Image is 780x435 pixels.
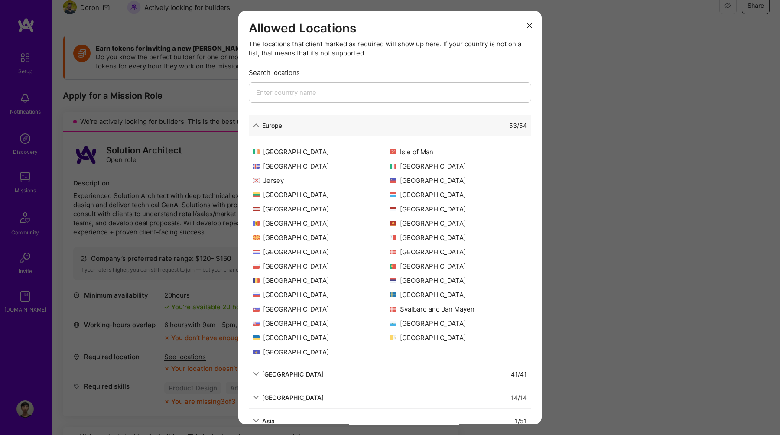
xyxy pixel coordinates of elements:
img: Kosovo [253,350,260,354]
img: Portugal [390,264,396,269]
img: Latvia [253,207,260,211]
div: [GEOGRAPHIC_DATA] [253,205,390,214]
div: The locations that client marked as required will show up here. If your country is not on a list,... [249,39,531,58]
img: Sweden [390,292,396,297]
div: [GEOGRAPHIC_DATA] [390,276,527,285]
i: icon ArrowDown [253,394,259,400]
div: [GEOGRAPHIC_DATA] [253,162,390,171]
img: Svalbard and Jan Mayen [390,307,396,312]
div: [GEOGRAPHIC_DATA] [390,319,527,328]
div: [GEOGRAPHIC_DATA] [262,393,324,402]
div: 41 / 41 [511,370,527,379]
div: [GEOGRAPHIC_DATA] [390,219,527,228]
i: icon ArrowDown [253,371,259,377]
div: [GEOGRAPHIC_DATA] [253,347,390,357]
img: Italy [390,164,396,169]
img: Slovenia [253,307,260,312]
img: Romania [253,278,260,283]
i: icon ArrowDown [253,122,259,128]
img: Vatican City [390,335,396,340]
div: [GEOGRAPHIC_DATA] [253,319,390,328]
div: [GEOGRAPHIC_DATA] [253,233,390,242]
img: Montenegro [390,221,396,226]
div: [GEOGRAPHIC_DATA] [253,219,390,228]
div: [GEOGRAPHIC_DATA] [390,247,527,256]
div: [GEOGRAPHIC_DATA] [253,247,390,256]
div: [GEOGRAPHIC_DATA] [390,190,527,199]
div: [GEOGRAPHIC_DATA] [390,233,527,242]
div: [GEOGRAPHIC_DATA] [390,290,527,299]
img: San Marino [390,321,396,326]
div: [GEOGRAPHIC_DATA] [390,162,527,171]
div: [GEOGRAPHIC_DATA] [390,262,527,271]
div: [GEOGRAPHIC_DATA] [253,147,390,156]
div: [GEOGRAPHIC_DATA] [390,333,527,342]
img: Jersey [253,178,260,183]
img: Lithuania [253,192,260,197]
div: Svalbard and Jan Mayen [390,305,527,314]
div: [GEOGRAPHIC_DATA] [253,333,390,342]
div: Isle of Man [390,147,527,156]
img: Liechtenstein [390,178,396,183]
div: [GEOGRAPHIC_DATA] [390,176,527,185]
i: icon Close [527,23,532,28]
img: Iceland [253,164,260,169]
div: 14 / 14 [511,393,527,402]
img: North Macedonia [253,235,260,240]
div: Search locations [249,68,531,77]
div: 53 / 54 [509,121,527,130]
div: Europe [262,121,282,130]
div: [GEOGRAPHIC_DATA] [253,276,390,285]
div: 1 / 51 [515,416,527,425]
div: [GEOGRAPHIC_DATA] [253,305,390,314]
img: Netherlands [253,250,260,254]
div: modal [238,11,542,424]
div: [GEOGRAPHIC_DATA] [253,290,390,299]
h3: Allowed Locations [249,21,531,36]
img: Malta [390,235,396,240]
img: Poland [253,264,260,269]
img: Isle of Man [390,149,396,154]
img: Moldova [253,221,260,226]
img: Luxembourg [390,192,396,197]
input: Enter country name [249,82,531,103]
img: Russia [253,292,260,297]
img: Monaco [390,207,396,211]
div: Asia [262,416,275,425]
img: Slovakia [253,321,260,326]
div: Jersey [253,176,390,185]
i: icon ArrowDown [253,418,259,424]
div: [GEOGRAPHIC_DATA] [253,262,390,271]
img: Ukraine [253,335,260,340]
img: Ireland [253,149,260,154]
div: [GEOGRAPHIC_DATA] [253,190,390,199]
div: [GEOGRAPHIC_DATA] [390,205,527,214]
img: Serbia [390,278,396,283]
div: [GEOGRAPHIC_DATA] [262,370,324,379]
img: Norway [390,250,396,254]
